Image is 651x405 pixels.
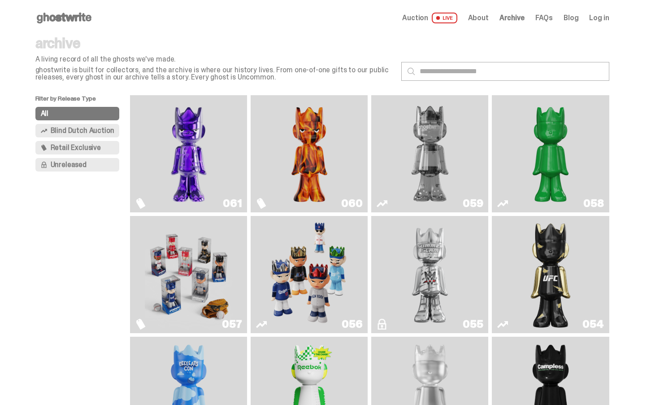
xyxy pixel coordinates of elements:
[535,14,553,22] a: FAQs
[377,220,483,330] a: I Was There SummerSlam
[468,14,489,22] a: About
[256,99,362,209] a: Always On Fire
[342,319,362,330] div: 056
[499,14,525,22] a: Archive
[145,220,233,330] img: Game Face (2025)
[35,158,120,172] button: Unreleased
[222,319,242,330] div: 057
[463,198,483,209] div: 059
[402,14,428,22] span: Auction
[564,14,578,22] a: Blog
[256,220,362,330] a: Game Face (2025)
[527,220,574,330] img: Ruby
[135,99,242,209] a: Fantasy
[432,13,457,23] span: LIVE
[35,36,394,50] p: archive
[341,198,362,209] div: 060
[51,161,87,168] span: Unreleased
[386,99,474,209] img: Two
[223,198,242,209] div: 061
[35,141,120,154] button: Retail Exclusive
[265,99,353,209] img: Always On Fire
[145,99,233,209] img: Fantasy
[386,220,474,330] img: I Was There SummerSlam
[35,56,394,63] p: A living record of all the ghosts we've made.
[51,127,114,134] span: Blind Dutch Auction
[41,110,49,117] span: All
[507,99,595,209] img: Schrödinger's ghost: Sunday Green
[265,220,353,330] img: Game Face (2025)
[582,319,603,330] div: 054
[35,107,120,120] button: All
[51,144,101,151] span: Retail Exclusive
[497,220,603,330] a: Ruby
[589,14,609,22] a: Log in
[35,95,130,107] p: Filter by Release Type
[35,66,394,81] p: ghostwrite is built for collectors, and the archive is where our history lives. From one-of-one g...
[402,13,457,23] a: Auction LIVE
[463,319,483,330] div: 055
[35,124,120,137] button: Blind Dutch Auction
[497,99,603,209] a: Schrödinger's ghost: Sunday Green
[583,198,603,209] div: 058
[377,99,483,209] a: Two
[135,220,242,330] a: Game Face (2025)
